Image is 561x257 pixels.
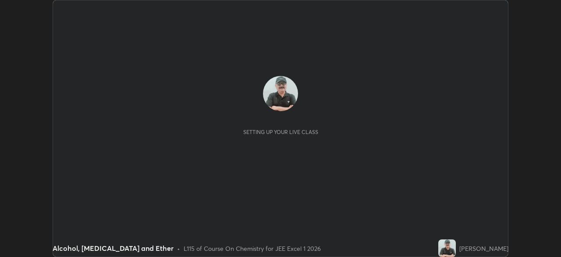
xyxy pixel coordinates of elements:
img: 91f328810c824c01b6815d32d6391758.jpg [263,76,298,111]
img: 91f328810c824c01b6815d32d6391758.jpg [438,239,456,257]
div: [PERSON_NAME] [459,244,508,253]
div: Setting up your live class [243,129,318,135]
div: Alcohol, [MEDICAL_DATA] and Ether [53,243,174,253]
div: • [177,244,180,253]
div: L115 of Course On Chemistry for JEE Excel 1 2026 [184,244,321,253]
